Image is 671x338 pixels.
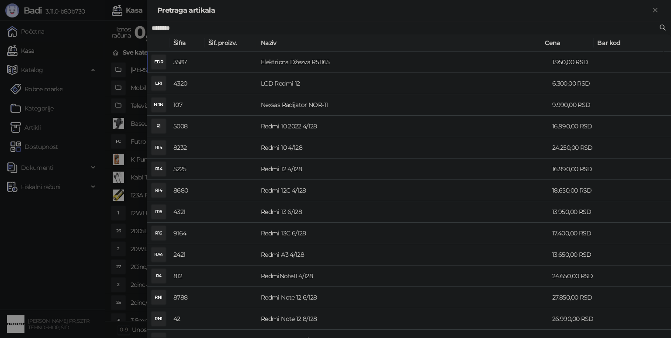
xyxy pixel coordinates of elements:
td: Redmi 10 2022 4/128 [257,116,549,137]
th: Cena [541,34,594,52]
td: Redmi 12C 4/128 [257,180,549,201]
td: 9164 [170,223,205,244]
td: 27.850,00 RSD [549,287,601,308]
th: Šif. proizv. [205,34,257,52]
td: Redmi A3 4/128 [257,244,549,266]
td: 2421 [170,244,205,266]
div: R16 [152,226,166,240]
td: Redmi 13 6/128 [257,201,549,223]
td: RedmiNote11 4/128 [257,266,549,287]
td: 42 [170,308,205,330]
td: 18.650,00 RSD [549,180,601,201]
td: 5008 [170,116,205,137]
td: 1.950,00 RSD [549,52,601,73]
td: 8788 [170,287,205,308]
td: 8232 [170,137,205,159]
div: RN1 [152,312,166,326]
td: 812 [170,266,205,287]
td: 13.950,00 RSD [549,201,601,223]
td: LCD Redmi 12 [257,73,549,94]
div: R4 [152,269,166,283]
td: 9.990,00 RSD [549,94,601,116]
td: Nexsas Radijator NOR-11 [257,94,549,116]
div: R14 [152,162,166,176]
th: Šifra [170,34,205,52]
td: 13.650,00 RSD [549,244,601,266]
div: RN1 [152,290,166,304]
td: 24.250,00 RSD [549,137,601,159]
td: 16.990,00 RSD [549,116,601,137]
button: Zatvori [650,5,661,16]
td: 24.650,00 RSD [549,266,601,287]
td: 3587 [170,52,205,73]
th: Naziv [257,34,541,52]
td: 26.990,00 RSD [549,308,601,330]
td: 5225 [170,159,205,180]
td: Redmi Note 12 6/128 [257,287,549,308]
td: Redmi 10 4/128 [257,137,549,159]
td: 17.400,00 RSD [549,223,601,244]
div: Pretraga artikala [157,5,650,16]
td: Elektricna Džezva R51165 [257,52,549,73]
td: Redmi Note 12 8/128 [257,308,549,330]
td: 16.990,00 RSD [549,159,601,180]
td: 6.300,00 RSD [549,73,601,94]
td: 4321 [170,201,205,223]
td: 107 [170,94,205,116]
div: R16 [152,205,166,219]
div: NRN [152,98,166,112]
div: R1 [152,119,166,133]
div: LR1 [152,76,166,90]
td: 8680 [170,180,205,201]
td: 4320 [170,73,205,94]
div: R14 [152,183,166,197]
td: Redmi 12 4/128 [257,159,549,180]
div: RA4 [152,248,166,262]
td: Redmi 13C 6/128 [257,223,549,244]
div: R14 [152,141,166,155]
div: EDR [152,55,166,69]
th: Bar kod [594,34,664,52]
